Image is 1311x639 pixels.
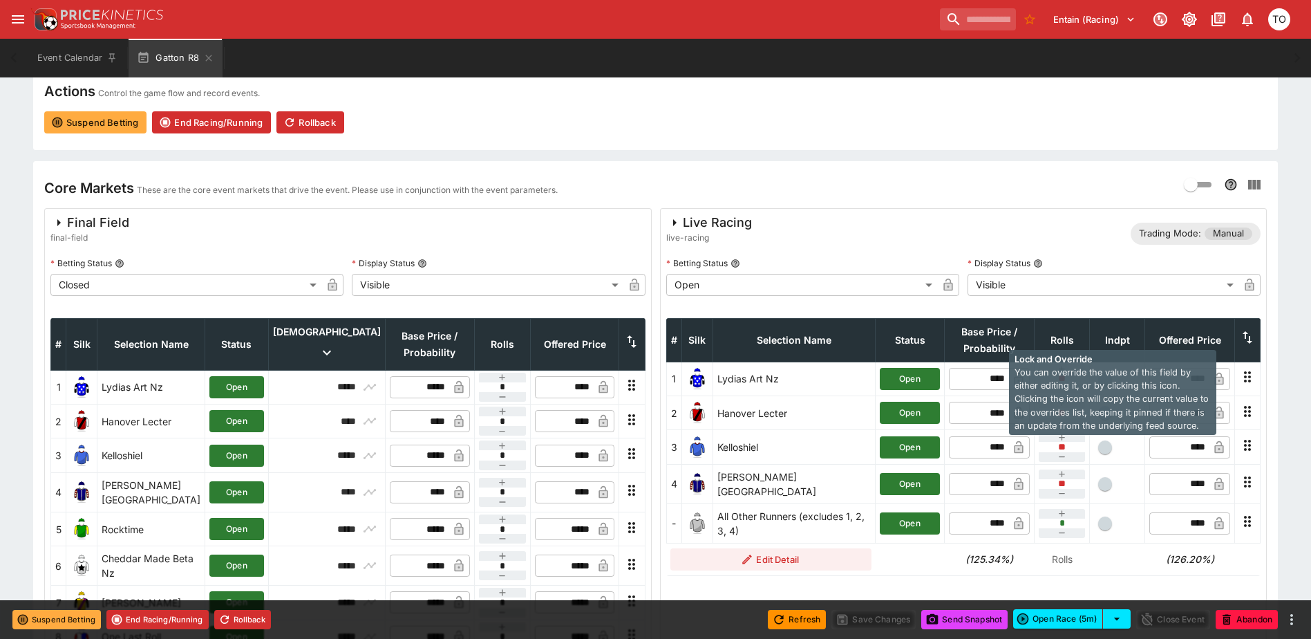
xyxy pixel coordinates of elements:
[880,473,940,495] button: Open
[129,39,223,77] button: Gatton R8
[44,111,147,133] button: Suspend Betting
[97,405,205,438] td: Hanover Lecter
[352,257,415,269] p: Display Status
[61,23,135,29] img: Sportsbook Management
[940,8,1016,30] input: search
[51,472,66,512] td: 4
[51,546,66,586] td: 6
[713,318,876,362] th: Selection Name
[70,445,93,467] img: runner 3
[1139,227,1201,241] p: Trading Mode:
[137,183,558,197] p: These are the core event markets that drive the event. Please use in conjunction with the event p...
[921,610,1008,629] button: Send Snapshot
[1205,227,1252,241] span: Manual
[152,111,271,133] button: End Racing/Running
[209,410,264,432] button: Open
[666,257,728,269] p: Betting Status
[97,370,205,404] td: Lydias Art Nz
[666,430,681,464] td: 3
[97,438,205,472] td: Kelloshiel
[70,555,93,577] img: runner 6
[30,6,58,33] img: PriceKinetics Logo
[945,318,1035,362] th: Base Price / Probability
[44,179,134,197] h4: Core Markets
[686,436,708,459] img: runner 3
[713,430,876,464] td: Kelloshiel
[97,472,205,512] td: [PERSON_NAME][GEOGRAPHIC_DATA]
[713,362,876,396] td: Lydias Art Nz
[98,86,260,100] p: Control the game flow and record events.
[209,445,264,467] button: Open
[209,481,264,503] button: Open
[50,214,129,231] div: Final Field
[1283,611,1300,628] button: more
[50,274,321,296] div: Closed
[1148,7,1173,32] button: Connected to PK
[768,610,826,629] button: Refresh
[1235,7,1260,32] button: Notifications
[70,410,93,432] img: runner 2
[97,318,205,370] th: Selection Name
[1149,552,1231,566] h6: (126.20%)
[880,512,940,535] button: Open
[686,402,708,424] img: runner 2
[385,318,474,370] th: Base Price / Probability
[209,518,264,540] button: Open
[968,274,1238,296] div: Visible
[1216,610,1278,629] button: Abandon
[51,512,66,546] td: 5
[97,546,205,586] td: Cheddar Made Beta Nz
[670,548,871,571] button: Edit Detail
[115,259,124,268] button: Betting Status
[70,591,93,613] img: runner 7
[1019,8,1041,30] button: No Bookmarks
[876,318,945,362] th: Status
[417,259,427,268] button: Display Status
[97,586,205,620] td: [PERSON_NAME]
[666,231,752,245] span: live-racing
[51,405,66,438] td: 2
[51,438,66,472] td: 3
[713,503,876,543] td: All Other Runners (excludes 1, 2, 3, 4)
[686,368,708,390] img: runner 1
[968,257,1030,269] p: Display Status
[666,214,752,231] div: Live Racing
[666,362,681,396] td: 1
[97,512,205,546] td: Rocktime
[713,396,876,430] td: Hanover Lecter
[106,610,209,629] button: End Racing/Running
[12,610,101,629] button: Suspend Betting
[1045,8,1144,30] button: Select Tenant
[276,111,343,133] button: Rollback
[666,396,681,430] td: 2
[474,318,530,370] th: Rolls
[44,82,95,100] h4: Actions
[51,318,66,370] th: #
[530,318,619,370] th: Offered Price
[6,7,30,32] button: open drawer
[1015,366,1211,432] p: You can override the value of this field by either editing it, or by clicking this icon. Clicking...
[268,318,385,370] th: [DEMOGRAPHIC_DATA]
[29,39,126,77] button: Event Calendar
[1090,318,1145,362] th: Independent
[1216,611,1278,625] span: Mark an event as closed and abandoned.
[1015,353,1211,366] p: Lock and Override
[1033,259,1043,268] button: Display Status
[1013,609,1103,629] button: Open Race (5m)
[686,473,708,495] img: runner 4
[209,591,264,613] button: Open
[1013,609,1131,629] div: split button
[730,259,740,268] button: Betting Status
[1145,318,1235,362] th: Offered Price
[666,318,681,362] th: #
[1177,7,1202,32] button: Toggle light/dark mode
[70,481,93,503] img: runner 4
[681,318,713,362] th: Silk
[50,257,112,269] p: Betting Status
[1206,7,1231,32] button: Documentation
[214,610,271,629] button: Rollback
[51,586,66,620] td: 7
[209,555,264,577] button: Open
[51,370,66,404] td: 1
[205,318,269,370] th: Status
